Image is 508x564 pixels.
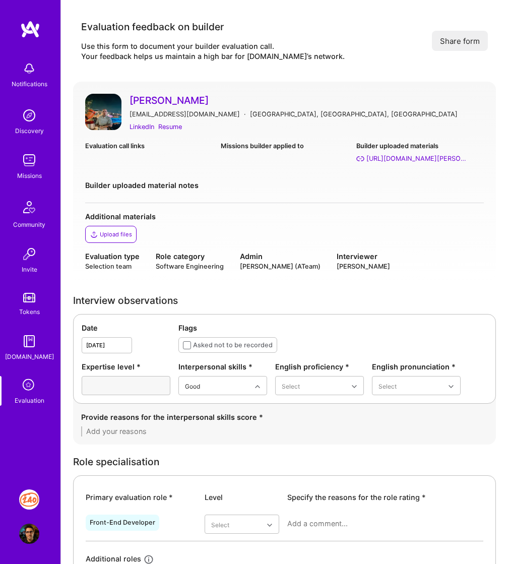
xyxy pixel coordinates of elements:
[19,244,39,264] img: Invite
[12,79,47,89] div: Notifications
[23,293,35,302] img: tokens
[17,170,42,181] div: Missions
[20,20,40,38] img: logo
[19,524,39,544] img: User Avatar
[13,219,45,230] div: Community
[19,306,40,317] div: Tokens
[17,489,42,510] a: J: 240 Tutoring - Jobs Section Redesign
[17,195,41,219] img: Community
[19,331,39,351] img: guide book
[19,489,39,510] img: J: 240 Tutoring - Jobs Section Redesign
[17,524,42,544] a: User Avatar
[5,351,54,362] div: [DOMAIN_NAME]
[19,105,39,126] img: discovery
[15,395,44,406] div: Evaluation
[20,376,39,395] i: icon SelectionTeam
[15,126,44,136] div: Discovery
[19,58,39,79] img: bell
[19,150,39,170] img: teamwork
[22,264,37,275] div: Invite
